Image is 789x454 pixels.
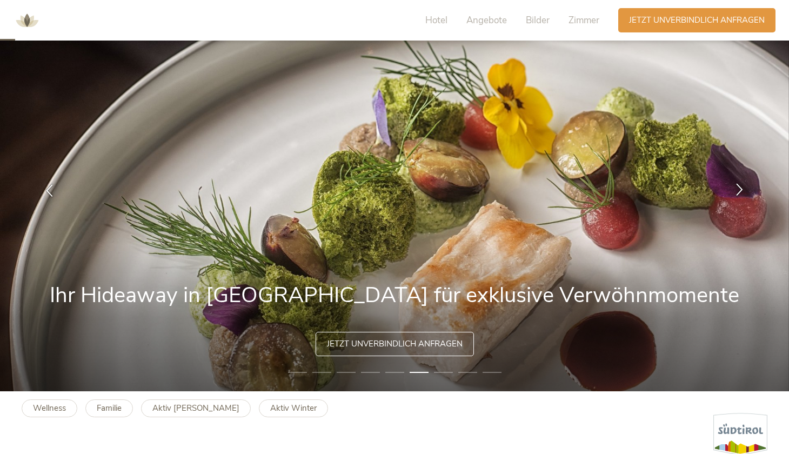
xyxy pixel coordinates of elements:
span: Hotel [425,14,447,26]
span: Jetzt unverbindlich anfragen [327,338,463,350]
a: Wellness [22,399,77,417]
a: AMONTI & LUNARIS Wellnessresort [11,16,43,24]
a: Familie [85,399,133,417]
b: Wellness [33,403,66,413]
span: Zimmer [569,14,599,26]
b: Familie [97,403,122,413]
b: Aktiv Winter [270,403,317,413]
a: Aktiv Winter [259,399,328,417]
b: Aktiv [PERSON_NAME] [152,403,239,413]
span: Angebote [466,14,507,26]
a: Aktiv [PERSON_NAME] [141,399,251,417]
span: Bilder [526,14,550,26]
span: Jetzt unverbindlich anfragen [629,15,765,26]
img: AMONTI & LUNARIS Wellnessresort [11,4,43,37]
